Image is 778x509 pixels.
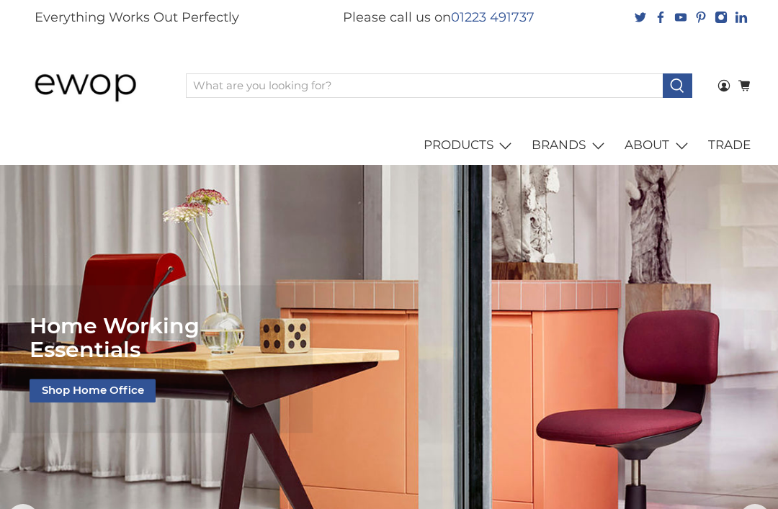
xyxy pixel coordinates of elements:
[186,73,663,98] input: What are you looking for?
[617,125,700,166] a: ABOUT
[30,379,156,403] a: Shop Home Office
[524,125,617,166] a: BRANDS
[415,125,524,166] a: PRODUCTS
[30,312,200,364] span: Home Working Essentials
[343,8,535,27] p: Please call us on
[35,8,239,27] p: Everything Works Out Perfectly
[700,125,759,166] a: TRADE
[19,125,759,166] nav: main navigation
[451,8,535,27] a: 01223 491737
